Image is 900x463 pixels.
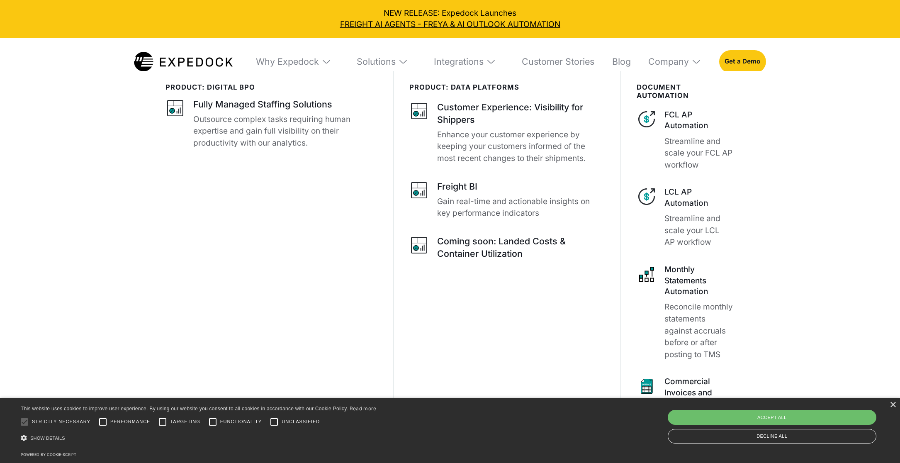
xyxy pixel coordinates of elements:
iframe: Chat Widget [758,373,900,463]
p: Enhance your customer experience by keeping your customers informed of the most recent changes to... [437,129,605,165]
a: Blog [604,38,631,85]
div: Customer Experience: Visibility for Shippers [437,101,605,126]
div: product: digital bpo [165,83,377,91]
div: Solutions [357,56,396,67]
a: Customer Stories [514,38,594,85]
div: Company [640,38,709,85]
div: Accept all [668,410,877,425]
div: Fully Managed Staffing Solutions [193,98,332,111]
p: Gain real-time and actionable insights on key performance indicators [437,196,605,219]
span: Performance [110,418,151,425]
p: Reconcile monthly statements against accruals before or after posting to TMS [664,301,735,361]
a: Fully Managed Staffing SolutionsOutsource complex tasks requiring human expertise and gain full v... [165,98,377,149]
div: Show details [21,431,377,445]
div: Integrations [434,56,484,67]
div: FCL AP Automation [664,110,735,132]
a: Read more [350,405,377,412]
div: Solutions [349,38,416,85]
p: Streamline and scale your FCL AP workflow [664,136,735,171]
div: Why Expedock [248,38,339,85]
a: FCL AP AutomationStreamline and scale your FCL AP workflow [637,110,734,171]
div: NEW RELEASE: Expedock Launches [8,8,892,30]
div: LCL AP Automation [664,187,735,209]
a: Monthly Statements AutomationReconcile monthly statements against accruals before or after postin... [637,264,734,361]
div: Coming soon: Landed Costs & Container Utilization [437,235,605,260]
div: document automation [637,83,734,100]
span: This website uses cookies to improve user experience. By using our website you consent to all coo... [21,406,348,412]
div: Decline all [668,429,877,444]
span: Show details [30,436,65,441]
a: Powered by cookie-script [21,452,76,457]
span: Strictly necessary [32,418,90,425]
span: Unclassified [282,418,320,425]
a: Coming soon: Landed Costs & Container Utilization [409,235,605,263]
div: Why Expedock [256,56,319,67]
a: Freight BIGain real-time and actionable insights on key performance indicators [409,180,605,219]
a: FREIGHT AI AGENTS - FREYA & AI OUTLOOK AUTOMATION [8,19,892,30]
div: Commercial Invoices and Packing Lists Entry [664,376,735,421]
p: Streamline and scale your LCL AP workflow [664,213,735,249]
span: Functionality [220,418,262,425]
div: Integrations [426,38,504,85]
p: Outsource complex tasks requiring human expertise and gain full visibility on their productivity ... [193,114,377,149]
a: Get a Demo [719,50,766,73]
div: Freight BI [437,180,477,193]
a: LCL AP AutomationStreamline and scale your LCL AP workflow [637,187,734,249]
span: Targeting [170,418,200,425]
div: PRODUCT: data platforms [409,83,605,91]
div: Company [648,56,689,67]
div: Monthly Statements Automation [664,264,735,297]
a: Customer Experience: Visibility for ShippersEnhance your customer experience by keeping your cust... [409,101,605,165]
